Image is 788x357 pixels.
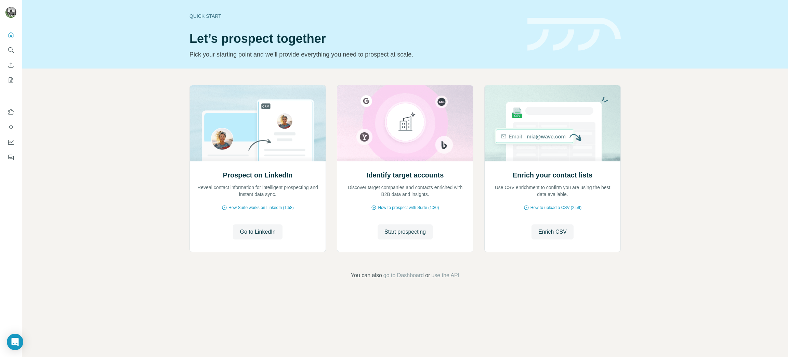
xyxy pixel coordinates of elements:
[5,74,16,86] button: My lists
[233,224,282,239] button: Go to LinkedIn
[530,205,581,211] span: How to upload a CSV (2:59)
[197,184,319,198] p: Reveal contact information for intelligent prospecting and instant data sync.
[223,170,292,180] h2: Prospect on LinkedIn
[7,334,23,350] div: Open Intercom Messenger
[189,85,326,161] img: Prospect on LinkedIn
[5,44,16,56] button: Search
[367,170,444,180] h2: Identify target accounts
[240,228,275,236] span: Go to LinkedIn
[431,271,459,280] button: use the API
[491,184,614,198] p: Use CSV enrichment to confirm you are using the best data available.
[527,18,621,51] img: banner
[5,151,16,163] button: Feedback
[5,106,16,118] button: Use Surfe on LinkedIn
[189,50,519,59] p: Pick your starting point and we’ll provide everything you need to prospect at scale.
[228,205,294,211] span: How Surfe works on LinkedIn (1:58)
[337,85,473,161] img: Identify target accounts
[378,224,433,239] button: Start prospecting
[189,32,519,46] h1: Let’s prospect together
[425,271,430,280] span: or
[484,85,621,161] img: Enrich your contact lists
[384,228,426,236] span: Start prospecting
[383,271,424,280] button: go to Dashboard
[5,121,16,133] button: Use Surfe API
[344,184,466,198] p: Discover target companies and contacts enriched with B2B data and insights.
[531,224,574,239] button: Enrich CSV
[513,170,592,180] h2: Enrich your contact lists
[538,228,567,236] span: Enrich CSV
[5,59,16,71] button: Enrich CSV
[5,7,16,18] img: Avatar
[378,205,439,211] span: How to prospect with Surfe (1:30)
[351,271,382,280] span: You can also
[189,13,519,20] div: Quick start
[5,136,16,148] button: Dashboard
[5,29,16,41] button: Quick start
